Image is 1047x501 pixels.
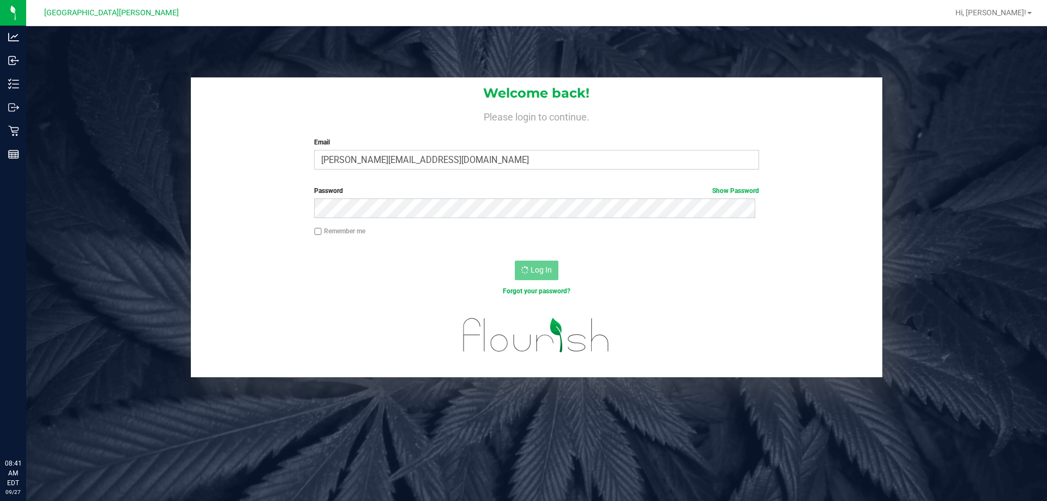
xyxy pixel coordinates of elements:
[8,125,19,136] inline-svg: Retail
[515,261,558,280] button: Log In
[5,488,21,496] p: 09/27
[314,187,343,195] span: Password
[191,109,882,122] h4: Please login to continue.
[8,79,19,89] inline-svg: Inventory
[44,8,179,17] span: [GEOGRAPHIC_DATA][PERSON_NAME]
[314,228,322,236] input: Remember me
[712,187,759,195] a: Show Password
[191,86,882,100] h1: Welcome back!
[503,287,570,295] a: Forgot your password?
[531,265,552,274] span: Log In
[450,307,623,363] img: flourish_logo.svg
[955,8,1026,17] span: Hi, [PERSON_NAME]!
[314,137,759,147] label: Email
[8,55,19,66] inline-svg: Inbound
[314,226,365,236] label: Remember me
[5,458,21,488] p: 08:41 AM EDT
[8,102,19,113] inline-svg: Outbound
[8,149,19,160] inline-svg: Reports
[8,32,19,43] inline-svg: Analytics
